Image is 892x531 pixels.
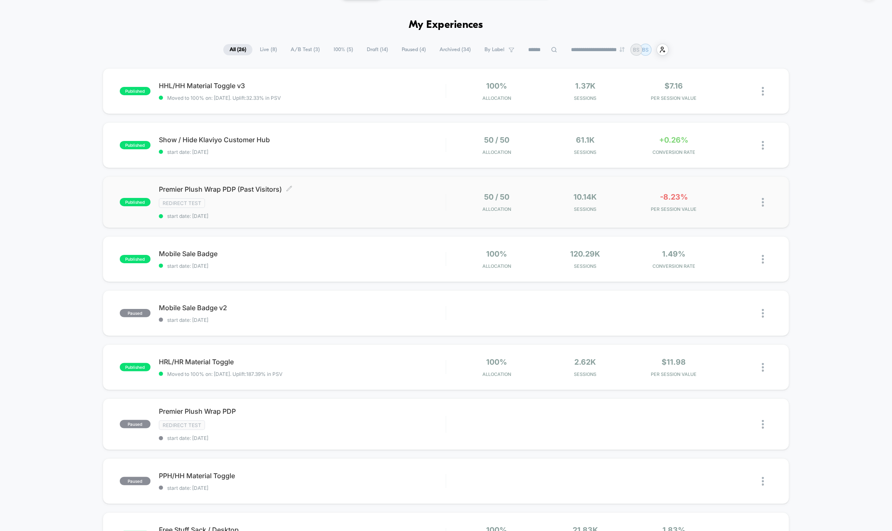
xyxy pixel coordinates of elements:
span: By Label [484,47,504,53]
span: Moved to 100% on: [DATE] . Uplift: 32.33% in PSV [167,95,281,101]
span: start date: [DATE] [159,317,446,323]
span: start date: [DATE] [159,435,446,441]
img: close [762,309,764,318]
span: 50 / 50 [484,193,509,201]
span: published [120,87,151,95]
span: start date: [DATE] [159,149,446,155]
span: 2.62k [575,358,596,366]
span: published [120,363,151,371]
span: paused [120,420,151,428]
span: Mobile Sale Badge [159,249,446,258]
span: PER SESSION VALUE [632,371,716,377]
span: Allocation [482,206,511,212]
span: Sessions [543,206,628,212]
span: Premier Plush Wrap PDP (Past Visitors) [159,185,446,193]
span: Redirect Test [159,420,205,430]
span: 100% ( 5 ) [327,44,359,55]
span: 61.1k [576,136,595,144]
span: Allocation [482,371,511,377]
span: 120.29k [571,249,600,258]
span: Sessions [543,371,628,377]
span: Redirect Test [159,198,205,208]
span: HHL/HH Material Toggle v3 [159,82,446,90]
img: end [620,47,625,52]
span: Sessions [543,149,628,155]
span: Allocation [482,149,511,155]
span: Show / Hide Klaviyo Customer Hub [159,136,446,144]
img: close [762,420,764,429]
span: 10.14k [574,193,597,201]
img: close [762,255,764,264]
img: close [762,477,764,486]
span: published [120,198,151,206]
span: Allocation [482,95,511,101]
span: CONVERSION RATE [632,149,716,155]
span: Premier Plush Wrap PDP [159,407,446,415]
span: 100% [487,358,507,366]
span: paused [120,309,151,317]
span: Sessions [543,95,628,101]
img: close [762,363,764,372]
span: Live ( 8 ) [254,44,283,55]
span: 1.37k [575,82,595,90]
span: published [120,141,151,149]
img: close [762,87,764,96]
span: $7.16 [665,82,683,90]
span: start date: [DATE] [159,485,446,491]
span: 100% [487,82,507,90]
span: start date: [DATE] [159,213,446,219]
span: -8.23% [660,193,688,201]
span: CONVERSION RATE [632,263,716,269]
span: 50 / 50 [484,136,509,144]
span: Sessions [543,263,628,269]
span: paused [120,477,151,485]
span: Moved to 100% on: [DATE] . Uplift: 187.39% in PSV [167,371,282,377]
span: 100% [487,249,507,258]
p: BS [633,47,640,53]
span: start date: [DATE] [159,263,446,269]
span: Draft ( 14 ) [361,44,394,55]
span: All ( 26 ) [223,44,252,55]
span: 1.49% [662,249,685,258]
span: published [120,255,151,263]
span: Mobile Sale Badge v2 [159,304,446,312]
p: BS [642,47,649,53]
img: close [762,141,764,150]
span: $11.98 [662,358,686,366]
span: Paused ( 4 ) [395,44,432,55]
span: PPH/HH Material Toggle [159,472,446,480]
img: close [762,198,764,207]
span: PER SESSION VALUE [632,206,716,212]
span: A/B Test ( 3 ) [284,44,326,55]
h1: My Experiences [409,19,483,31]
span: +0.26% [659,136,688,144]
span: HRL/HR Material Toggle [159,358,446,366]
span: Archived ( 34 ) [433,44,477,55]
span: PER SESSION VALUE [632,95,716,101]
span: Allocation [482,263,511,269]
